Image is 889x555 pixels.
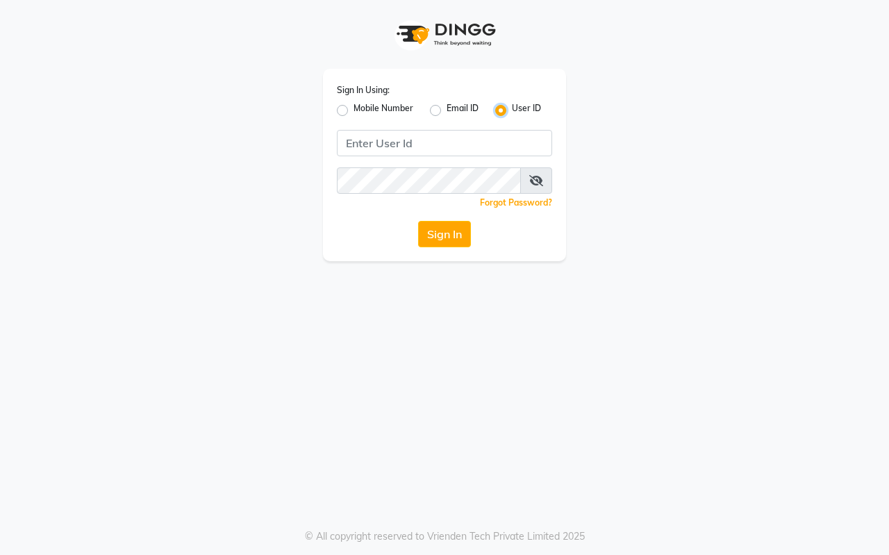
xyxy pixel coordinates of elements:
a: Forgot Password? [480,197,552,208]
input: Username [337,167,521,194]
button: Sign In [418,221,471,247]
input: Username [337,130,552,156]
img: logo1.svg [389,14,500,55]
label: Email ID [447,102,479,119]
label: Mobile Number [354,102,413,119]
label: User ID [512,102,541,119]
label: Sign In Using: [337,84,390,97]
